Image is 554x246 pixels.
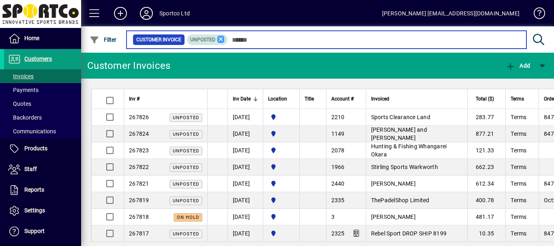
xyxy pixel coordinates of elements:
span: [PERSON_NAME] and [PERSON_NAME] [371,126,427,141]
td: [DATE] [228,175,263,192]
div: Sportco Ltd [159,7,190,20]
span: Sportco Ltd Warehouse [268,129,294,138]
span: 2210 [331,114,345,120]
span: 2440 [331,180,345,187]
span: 1149 [331,130,345,137]
span: 2078 [331,147,345,154]
mat-chip: Customer Invoice Status: Unposted [187,34,228,45]
span: Hunting & Fishing Whangarei Okara [371,143,447,158]
div: Location [268,94,294,103]
a: Backorders [4,111,81,124]
td: 877.21 [467,126,506,142]
span: Terms [511,147,526,154]
td: 612.34 [467,175,506,192]
td: [DATE] [228,142,263,159]
span: Title [305,94,314,103]
span: Sportco Ltd Warehouse [268,229,294,238]
div: Account # [331,94,361,103]
td: 481.17 [467,209,506,225]
div: [PERSON_NAME] [EMAIL_ADDRESS][DOMAIN_NAME] [382,7,520,20]
span: Unposted [173,231,199,237]
a: Quotes [4,97,81,111]
span: Terms [511,114,526,120]
span: Terms [511,180,526,187]
button: Add [107,6,133,21]
div: Title [305,94,321,103]
td: [DATE] [228,192,263,209]
a: Communications [4,124,81,138]
a: Staff [4,159,81,180]
span: Unposted [173,148,199,154]
span: Unposted [173,182,199,187]
span: [PERSON_NAME] [371,214,416,220]
span: Terms [511,214,526,220]
span: 267824 [129,130,149,137]
div: Invoiced [371,94,462,103]
a: Settings [4,201,81,221]
span: Reports [24,186,44,193]
span: On hold [177,215,199,220]
span: 267818 [129,214,149,220]
span: Terms [511,164,526,170]
span: Home [24,35,39,41]
span: 2335 [331,197,345,203]
span: Sportco Ltd Warehouse [268,179,294,188]
a: Invoices [4,69,81,83]
span: 267817 [129,230,149,237]
span: Unposted [173,132,199,137]
div: Inv # [129,94,202,103]
span: Terms [511,94,524,103]
span: Unposted [173,165,199,170]
span: Unposted [190,37,215,43]
span: 3 [331,214,335,220]
span: 2325 [331,230,345,237]
span: Filter [90,36,117,43]
button: Filter [88,32,119,47]
td: 10.35 [467,225,506,242]
td: [DATE] [228,209,263,225]
span: Support [24,228,45,234]
span: Sportco Ltd Warehouse [268,212,294,221]
td: [DATE] [228,109,263,126]
span: 267819 [129,197,149,203]
span: Account # [331,94,354,103]
span: Add [506,62,530,69]
td: 121.33 [467,142,506,159]
div: Total ($) [472,94,502,103]
span: Sports Clearance Land [371,114,430,120]
td: [DATE] [228,159,263,175]
td: 400.78 [467,192,506,209]
a: Products [4,139,81,159]
span: Sportco Ltd Warehouse [268,146,294,155]
span: Backorders [8,114,42,121]
a: Reports [4,180,81,200]
span: Sportco Ltd Warehouse [268,163,294,171]
a: Knowledge Base [528,2,544,28]
span: Terms [511,230,526,237]
span: Payments [8,87,39,93]
a: Payments [4,83,81,97]
button: Add [504,58,532,73]
span: Products [24,145,47,152]
span: Invoiced [371,94,389,103]
span: 267826 [129,114,149,120]
span: Location [268,94,287,103]
span: Sportco Ltd Warehouse [268,113,294,122]
span: 267822 [129,164,149,170]
td: 283.77 [467,109,506,126]
span: 267821 [129,180,149,187]
span: Inv Date [233,94,251,103]
div: Customer Invoices [87,59,170,72]
a: Home [4,28,81,49]
span: Rebel Sport DROP SHIP 8199 [371,230,447,237]
span: Customers [24,56,52,62]
span: Customer Invoice [136,36,181,44]
td: [DATE] [228,126,263,142]
td: 662.23 [467,159,506,175]
span: Stirling Sports Warkworth [371,164,438,170]
span: ThePadelShop Limited [371,197,429,203]
span: 267823 [129,147,149,154]
div: Inv Date [233,94,258,103]
button: Profile [133,6,159,21]
a: Support [4,221,81,242]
